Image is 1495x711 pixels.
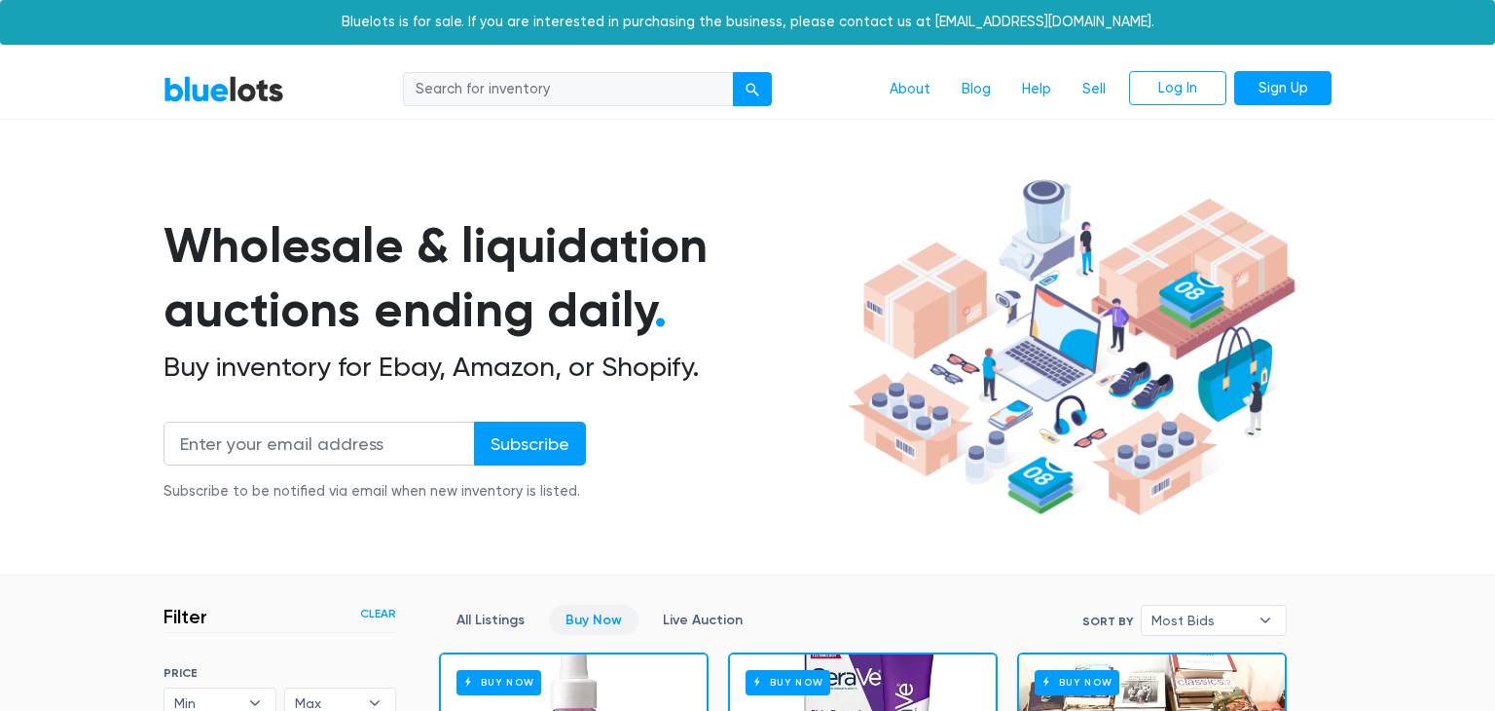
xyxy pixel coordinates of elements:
[841,170,1302,525] img: hero-ee84e7d0318cb26816c560f6b4441b76977f77a177738b4e94f68c95b2b83dbb.png
[456,670,541,694] h6: Buy Now
[1234,71,1331,106] a: Sign Up
[164,666,396,680] h6: PRICE
[403,72,734,107] input: Search for inventory
[874,71,946,108] a: About
[360,605,396,622] a: Clear
[164,422,475,466] input: Enter your email address
[549,605,638,635] a: Buy Now
[1245,606,1286,635] b: ▾
[474,422,586,466] input: Subscribe
[164,605,207,628] h3: Filter
[946,71,1006,108] a: Blog
[1067,71,1121,108] a: Sell
[440,605,541,635] a: All Listings
[164,213,841,343] h1: Wholesale & liquidation auctions ending daily
[164,481,586,503] div: Subscribe to be notified via email when new inventory is listed.
[1129,71,1226,106] a: Log In
[646,605,759,635] a: Live Auction
[1151,606,1249,635] span: Most Bids
[654,281,667,339] span: .
[746,670,830,694] h6: Buy Now
[164,75,284,103] a: BlueLots
[164,351,841,384] h2: Buy inventory for Ebay, Amazon, or Shopify.
[1006,71,1067,108] a: Help
[1035,670,1119,694] h6: Buy Now
[1082,613,1133,630] label: Sort By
